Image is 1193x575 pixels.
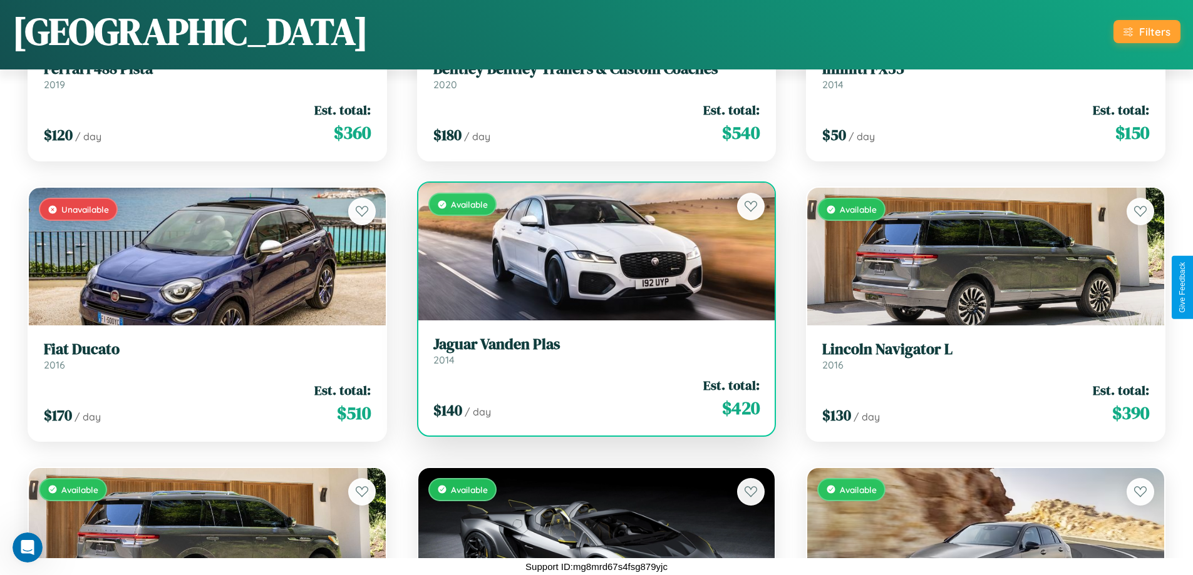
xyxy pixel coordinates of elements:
h3: Fiat Ducato [44,340,371,359]
span: / day [75,410,101,423]
a: Ferrari 488 Pista2019 [44,60,371,91]
span: / day [465,405,491,418]
span: Est. total: [1093,381,1149,399]
span: $ 150 [1115,120,1149,145]
span: $ 50 [822,125,846,145]
span: / day [849,130,875,143]
h3: Bentley Bentley Trailers & Custom Coaches [433,60,760,78]
span: / day [75,130,101,143]
span: Est. total: [703,101,760,119]
span: $ 170 [44,405,72,425]
span: 2016 [44,359,65,371]
span: $ 510 [337,400,371,425]
a: Infiniti FX352014 [822,60,1149,91]
a: Bentley Bentley Trailers & Custom Coaches2020 [433,60,760,91]
span: $ 540 [722,120,760,145]
h3: Jaguar Vanden Plas [433,335,760,354]
iframe: Intercom live chat [13,532,43,562]
span: Est. total: [314,381,371,399]
span: $ 390 [1112,400,1149,425]
a: Jaguar Vanden Plas2014 [433,335,760,366]
span: $ 120 [44,125,73,145]
span: 2019 [44,78,65,91]
h1: [GEOGRAPHIC_DATA] [13,6,368,57]
span: / day [854,410,880,423]
a: Lincoln Navigator L2016 [822,340,1149,371]
span: Available [61,484,98,495]
span: $ 180 [433,125,462,145]
span: 2016 [822,359,844,371]
span: 2014 [822,78,844,91]
h3: Infiniti FX35 [822,60,1149,78]
p: Support ID: mg8mrd67s4fsg879yjc [525,558,668,575]
span: Available [451,199,488,210]
span: Est. total: [314,101,371,119]
span: Available [451,484,488,495]
div: Give Feedback [1178,262,1187,313]
span: Unavailable [61,204,109,215]
span: Est. total: [1093,101,1149,119]
a: Fiat Ducato2016 [44,340,371,371]
span: 2014 [433,354,455,366]
div: Filters [1139,25,1170,38]
span: $ 130 [822,405,851,425]
span: $ 360 [334,120,371,145]
button: Filters [1113,20,1180,43]
span: Available [840,484,877,495]
span: $ 140 [433,400,462,420]
span: Est. total: [703,376,760,394]
span: $ 420 [722,395,760,420]
span: / day [464,130,490,143]
span: Available [840,204,877,215]
span: 2020 [433,78,457,91]
h3: Lincoln Navigator L [822,340,1149,359]
h3: Ferrari 488 Pista [44,60,371,78]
